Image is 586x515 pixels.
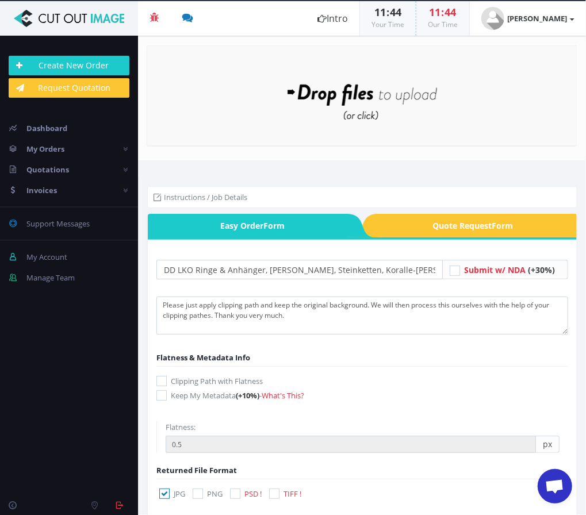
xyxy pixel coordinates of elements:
label: Flatness: [166,421,196,433]
label: JPG [159,488,185,499]
strong: [PERSON_NAME] [507,13,567,24]
span: Quote Request [377,214,577,237]
input: Your Order Title [156,260,443,279]
label: Keep My Metadata - [156,390,568,401]
span: 44 [445,5,457,19]
span: Quotations [26,164,69,175]
a: Submit w/ NDA (+30%) [464,264,555,275]
span: : [441,5,445,19]
span: Returned File Format [156,465,237,475]
span: 44 [390,5,401,19]
span: : [386,5,390,19]
img: user_default.jpg [481,7,504,30]
small: Your Time [371,20,404,29]
span: Flatness & Metadata Info [156,352,250,363]
li: Instructions / Job Details [154,191,247,203]
a: What's This? [262,390,304,401]
small: Our Time [428,20,458,29]
a: Chat öffnen [538,469,572,504]
label: PNG [193,488,223,499]
a: Request Quotation [9,78,129,98]
span: 11 [430,5,441,19]
a: Intro [306,1,359,36]
i: Form [492,220,513,231]
span: (+30%) [528,264,555,275]
span: Support Messages [26,218,90,229]
span: My Account [26,252,67,262]
span: px [536,436,560,453]
i: Form [263,220,285,231]
span: Manage Team [26,272,75,283]
span: Dashboard [26,123,67,133]
span: PSD ! [244,489,262,499]
span: My Orders [26,144,64,154]
a: Easy OrderForm [148,214,348,237]
img: Cut Out Image [9,10,129,27]
a: Quote RequestForm [377,214,577,237]
label: Clipping Path with Flatness [156,375,568,387]
span: Invoices [26,185,57,195]
span: Easy Order [148,214,348,237]
a: [PERSON_NAME] [470,1,586,36]
span: Submit w/ NDA [464,264,526,275]
a: Create New Order [9,56,129,75]
span: 11 [374,5,386,19]
span: (+10%) [236,390,259,401]
span: TIFF ! [284,489,301,499]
